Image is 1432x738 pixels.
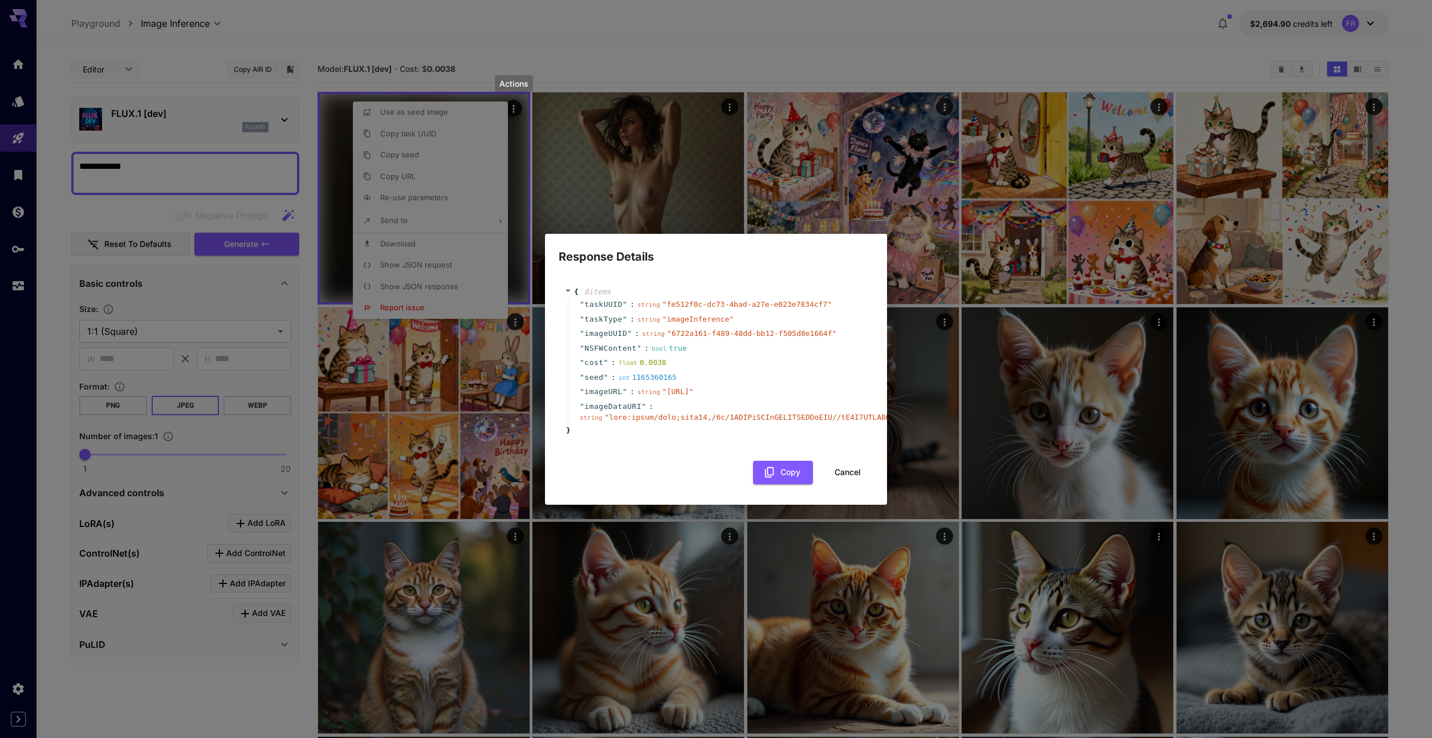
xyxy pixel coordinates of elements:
[637,388,660,396] span: string
[627,329,632,338] span: "
[630,314,634,325] span: :
[619,374,630,382] span: int
[611,372,616,383] span: :
[753,461,813,484] button: Copy
[637,344,641,352] span: "
[662,300,832,309] span: " fe512f0c-dc73-4bad-a27e-e023e7834cf7 "
[637,301,660,309] span: string
[584,343,637,354] span: NSFWContent
[584,357,603,368] span: cost
[584,287,611,296] span: 8 item s
[652,343,687,354] div: true
[619,372,677,383] div: 1165360165
[652,345,667,352] span: bool
[637,316,660,323] span: string
[495,75,533,92] div: Actions
[662,315,734,323] span: " imageInference "
[574,286,579,298] span: {
[580,329,584,338] span: "
[630,386,634,398] span: :
[580,315,584,323] span: "
[580,300,584,309] span: "
[822,461,873,484] button: Cancel
[580,414,603,421] span: string
[611,357,616,368] span: :
[584,299,623,310] span: taskUUID
[635,328,640,339] span: :
[619,357,666,368] div: 0.0038
[662,387,694,396] span: " [URL] "
[623,387,627,396] span: "
[580,387,584,396] span: "
[604,358,608,367] span: "
[580,373,584,382] span: "
[564,425,571,436] span: }
[623,315,627,323] span: "
[630,299,634,310] span: :
[604,373,608,382] span: "
[580,402,584,411] span: "
[642,330,665,338] span: string
[584,328,627,339] span: imageUUID
[649,401,654,412] span: :
[667,329,836,338] span: " 6722a161-f489-48dd-bb12-f505d8e1664f "
[584,372,603,383] span: seed
[623,300,627,309] span: "
[580,358,584,367] span: "
[580,344,584,352] span: "
[584,401,641,412] span: imageDataURI
[584,386,623,398] span: imageURL
[644,343,649,354] span: :
[641,402,646,411] span: "
[619,359,637,367] span: float
[545,234,887,266] h2: Response Details
[584,314,623,325] span: taskType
